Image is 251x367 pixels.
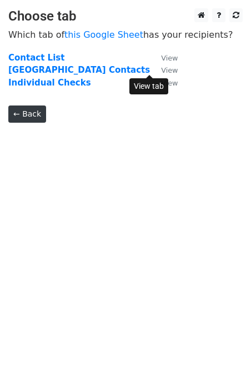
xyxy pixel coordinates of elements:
a: Individual Checks [8,78,91,88]
a: Contact List [8,53,64,63]
h3: Choose tab [8,8,243,24]
a: View [150,53,178,63]
a: View [150,65,178,75]
a: this Google Sheet [64,29,143,40]
small: View [161,79,178,87]
a: [GEOGRAPHIC_DATA] Contacts [8,65,150,75]
a: ← Back [8,105,46,123]
div: View tab [129,78,168,94]
small: View [161,66,178,74]
iframe: Chat Widget [195,314,251,367]
small: View [161,54,178,62]
p: Which tab of has your recipients? [8,29,243,41]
